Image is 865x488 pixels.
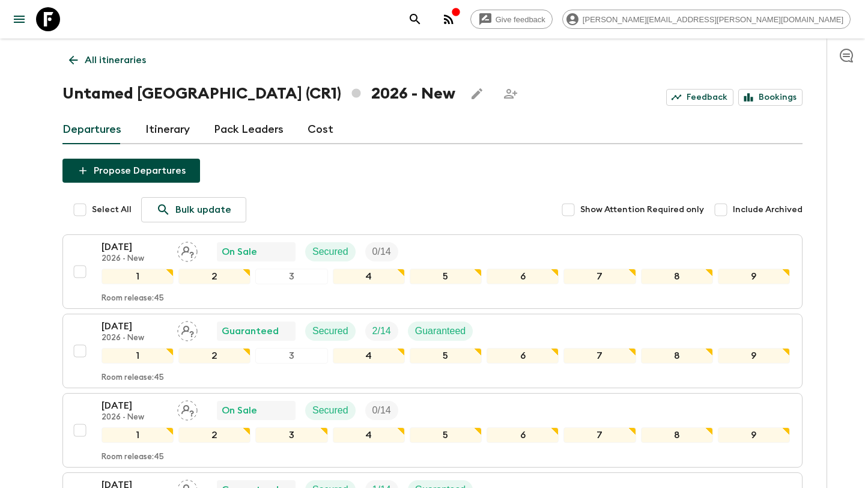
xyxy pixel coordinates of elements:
[62,115,121,144] a: Departures
[62,393,803,468] button: [DATE]2026 - NewAssign pack leaderOn SaleSecuredTrip Fill123456789Room release:45
[102,254,168,264] p: 2026 - New
[102,373,164,383] p: Room release: 45
[365,242,398,261] div: Trip Fill
[62,234,803,309] button: [DATE]2026 - NewAssign pack leaderOn SaleSecuredTrip Fill123456789Room release:45
[255,348,327,364] div: 3
[372,324,391,338] p: 2 / 14
[177,404,198,413] span: Assign pack leader
[372,245,391,259] p: 0 / 14
[410,427,482,443] div: 5
[92,204,132,216] span: Select All
[403,7,427,31] button: search adventures
[312,245,348,259] p: Secured
[372,403,391,418] p: 0 / 14
[489,15,552,24] span: Give feedback
[102,334,168,343] p: 2026 - New
[563,269,636,284] div: 7
[178,427,250,443] div: 2
[410,269,482,284] div: 5
[102,413,168,422] p: 2026 - New
[718,427,790,443] div: 9
[410,348,482,364] div: 5
[102,294,164,303] p: Room release: 45
[7,7,31,31] button: menu
[415,324,466,338] p: Guaranteed
[305,322,356,341] div: Secured
[641,348,713,364] div: 8
[62,82,455,106] h1: Untamed [GEOGRAPHIC_DATA] (CR1) 2026 - New
[102,398,168,413] p: [DATE]
[175,203,231,217] p: Bulk update
[102,348,174,364] div: 1
[62,314,803,388] button: [DATE]2026 - NewAssign pack leaderGuaranteedSecuredTrip FillGuaranteed123456789Room release:45
[178,269,250,284] div: 2
[365,322,398,341] div: Trip Fill
[214,115,284,144] a: Pack Leaders
[365,401,398,420] div: Trip Fill
[641,427,713,443] div: 8
[563,427,636,443] div: 7
[718,348,790,364] div: 9
[641,269,713,284] div: 8
[738,89,803,106] a: Bookings
[470,10,553,29] a: Give feedback
[62,48,153,72] a: All itineraries
[102,269,174,284] div: 1
[576,15,850,24] span: [PERSON_NAME][EMAIL_ADDRESS][PERSON_NAME][DOMAIN_NAME]
[333,348,405,364] div: 4
[255,269,327,284] div: 3
[666,89,733,106] a: Feedback
[177,325,198,334] span: Assign pack leader
[178,348,250,364] div: 2
[305,401,356,420] div: Secured
[305,242,356,261] div: Secured
[102,240,168,254] p: [DATE]
[580,204,704,216] span: Show Attention Required only
[499,82,523,106] span: Share this itinerary
[562,10,851,29] div: [PERSON_NAME][EMAIL_ADDRESS][PERSON_NAME][DOMAIN_NAME]
[255,427,327,443] div: 3
[563,348,636,364] div: 7
[733,204,803,216] span: Include Archived
[222,324,279,338] p: Guaranteed
[465,82,489,106] button: Edit this itinerary
[487,348,559,364] div: 6
[718,269,790,284] div: 9
[222,245,257,259] p: On Sale
[487,427,559,443] div: 6
[102,319,168,334] p: [DATE]
[177,245,198,255] span: Assign pack leader
[312,403,348,418] p: Secured
[141,197,246,222] a: Bulk update
[487,269,559,284] div: 6
[85,53,146,67] p: All itineraries
[102,453,164,462] p: Room release: 45
[145,115,190,144] a: Itinerary
[333,427,405,443] div: 4
[308,115,333,144] a: Cost
[102,427,174,443] div: 1
[333,269,405,284] div: 4
[62,159,200,183] button: Propose Departures
[312,324,348,338] p: Secured
[222,403,257,418] p: On Sale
